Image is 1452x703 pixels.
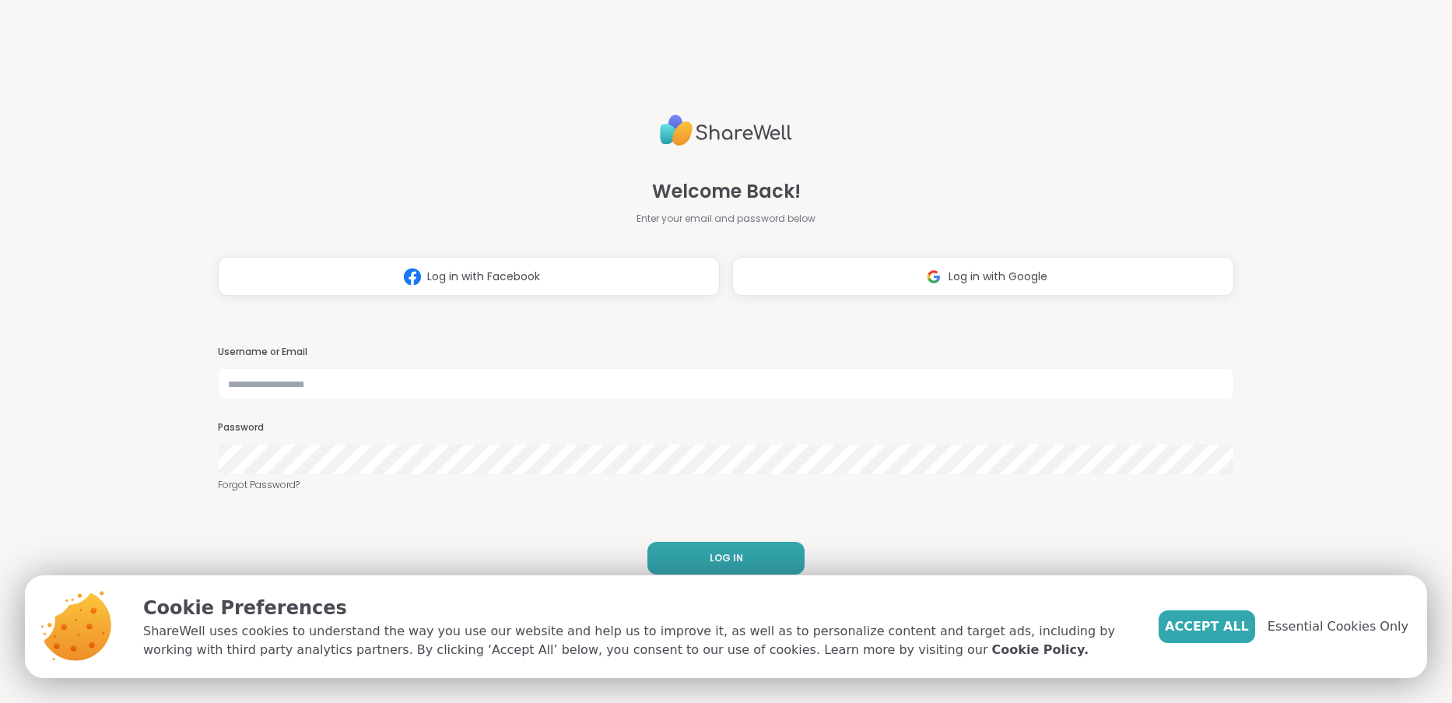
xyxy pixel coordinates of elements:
[949,269,1047,285] span: Log in with Google
[218,421,1234,434] h3: Password
[1165,617,1249,636] span: Accept All
[1268,617,1408,636] span: Essential Cookies Only
[218,346,1234,359] h3: Username or Email
[710,551,743,565] span: LOG IN
[919,262,949,291] img: ShareWell Logomark
[427,269,540,285] span: Log in with Facebook
[647,542,805,575] button: LOG IN
[732,257,1234,296] button: Log in with Google
[143,594,1134,622] p: Cookie Preferences
[652,178,801,206] span: Welcome Back!
[218,478,1234,492] a: Forgot Password?
[992,641,1089,659] a: Cookie Policy.
[143,622,1134,659] p: ShareWell uses cookies to understand the way you use our website and help us to improve it, as we...
[218,257,720,296] button: Log in with Facebook
[1159,610,1255,643] button: Accept All
[398,262,427,291] img: ShareWell Logomark
[660,108,792,153] img: ShareWell Logo
[637,212,815,226] span: Enter your email and password below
